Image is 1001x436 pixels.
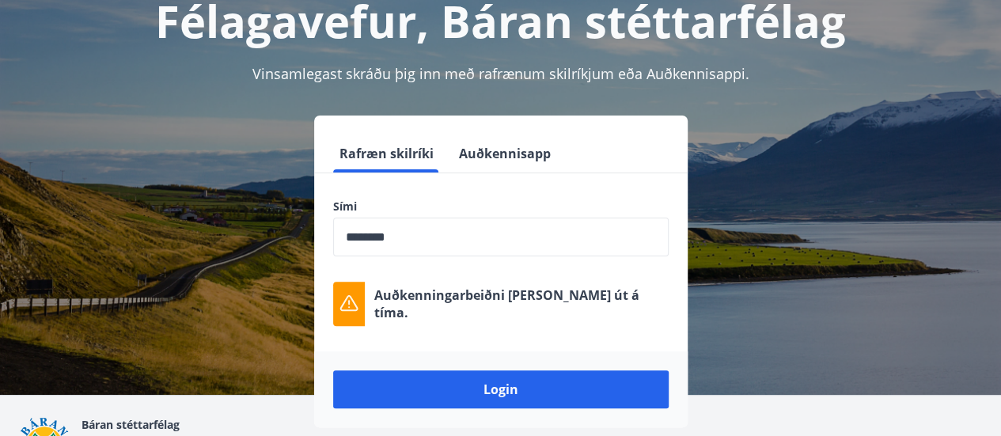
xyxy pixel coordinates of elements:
[82,417,180,432] span: Báran stéttarfélag
[333,199,669,214] label: Sími
[333,135,440,173] button: Rafræn skilríki
[374,286,669,321] p: Auðkenningarbeiðni [PERSON_NAME] út á tíma.
[252,64,749,83] span: Vinsamlegast skráðu þig inn með rafrænum skilríkjum eða Auðkennisappi.
[453,135,557,173] button: Auðkennisapp
[333,370,669,408] button: Login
